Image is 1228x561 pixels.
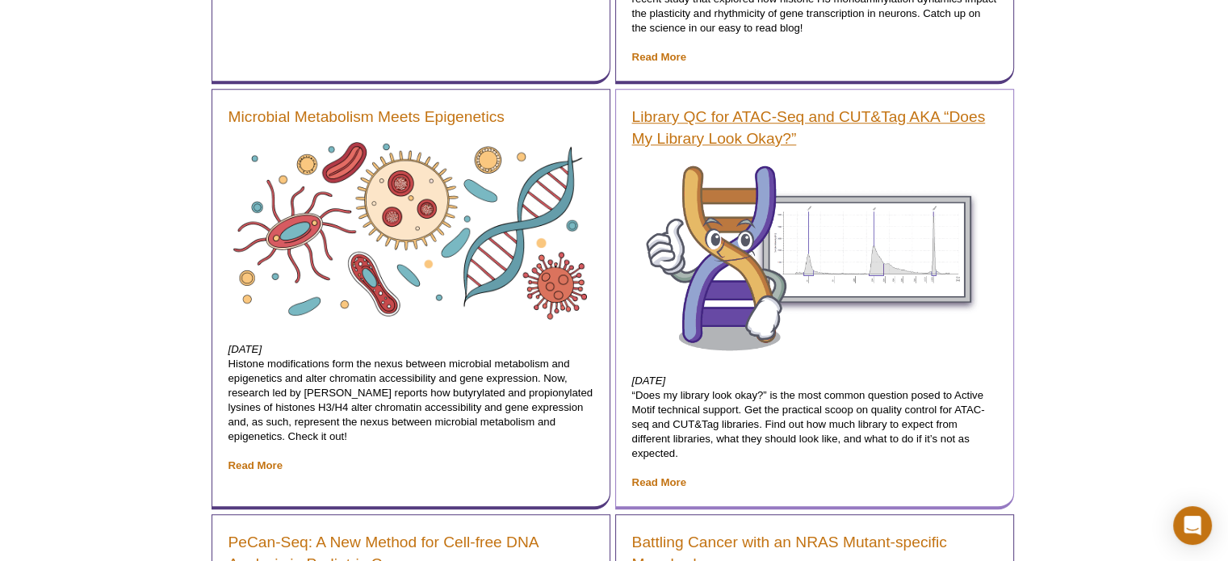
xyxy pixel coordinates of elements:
em: [DATE] [228,343,262,355]
em: [DATE] [632,375,666,387]
a: Read More [632,476,686,488]
p: “Does my library look okay?” is the most common question posed to Active Motif technical support.... [632,374,997,490]
a: Library QC for ATAC-Seq and CUT&Tag AKA “Does My Library Look Okay?” [632,106,997,149]
a: Microbial Metabolism Meets Epigenetics [228,106,505,128]
div: Open Intercom Messenger [1173,506,1212,545]
a: Read More [228,459,283,471]
img: Library QC for ATAC-Seq and CUT&Tag [632,161,997,354]
p: Histone modifications form the nexus between microbial metabolism and epigenetics and alter chrom... [228,342,593,473]
a: Read More [632,51,686,63]
img: Microbes [228,140,593,322]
